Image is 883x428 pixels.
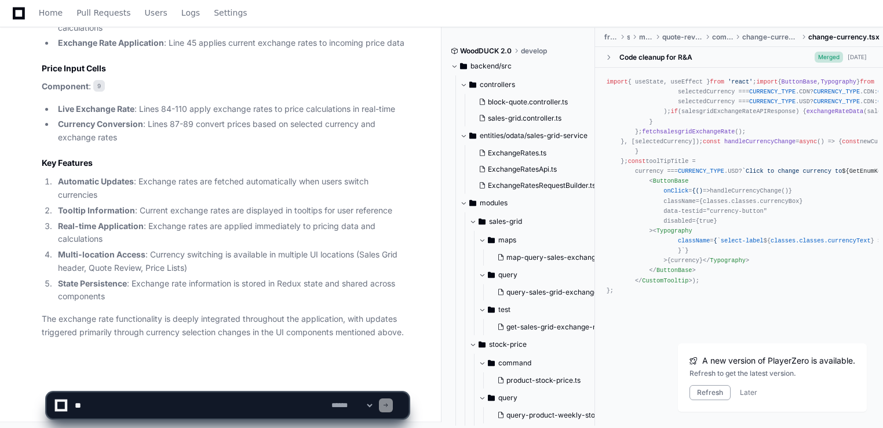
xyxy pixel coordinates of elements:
[662,32,703,42] span: quote-review-module
[469,78,476,92] svg: Directory
[808,32,880,42] span: change-currency.tsx
[469,129,476,143] svg: Directory
[607,177,710,194] span: < = =>
[607,77,871,296] div: { useState, useEffect } ; { , } ; { bindActionCreators } ; { useDispatch, useSelector } ; { actio...
[460,59,467,73] svg: Directory
[710,257,746,264] span: Typography
[742,32,799,42] span: change-currency-component
[740,388,757,397] button: Later
[474,145,596,161] button: ExchangeRates.ts
[860,78,874,85] span: from
[653,177,689,184] span: ButtonBase
[469,196,476,210] svg: Directory
[492,284,616,300] button: query-sales-grid-exchange-rate.ts
[671,108,678,115] span: if
[479,231,614,249] button: maps
[604,32,618,42] span: frontend
[724,138,796,145] span: handleCurrencyChange
[635,277,692,284] span: </ >
[650,267,696,274] span: </ >
[54,204,408,217] li: : Current exchange rates are displayed in tooltips for user reference
[54,37,408,50] li: : Line 45 applies current exchange rates to incoming price data
[469,212,605,231] button: sales-grid
[689,385,731,400] button: Refresh
[474,177,596,194] button: ExchangeRatesRequestBuilder.ts
[488,303,495,317] svg: Directory
[460,126,596,145] button: entities/odata/sales-grid-service
[799,88,809,95] span: CDN
[749,88,796,95] span: CURRENCY_TYPE
[721,237,764,244] span: select-label
[54,175,408,202] li: : Exchange rates are fetched automatically when users switch currencies
[489,340,527,349] span: stock-price
[54,220,408,246] li: : Exchange rates are applied immediately to pricing data and calculations
[474,94,589,110] button: block-quote.controller.ts
[521,46,547,56] span: develop
[145,9,167,16] span: Users
[506,322,631,332] span: get-sales-grid-exchange-rate.spec.ts
[42,313,408,339] p: The exchange rate functionality is deeply integrated throughout the application, with updates tri...
[76,9,130,16] span: Pull Requests
[93,80,105,92] span: 9
[628,158,646,165] span: const
[460,194,596,212] button: modules
[479,300,614,319] button: test
[639,32,652,42] span: modules
[58,38,164,48] strong: Exchange Rate Application
[54,103,408,116] li: : Lines 84-110 apply exchange rates to price calculations in real-time
[619,53,692,62] div: Code cleanup for R&A
[58,249,145,259] strong: Multi-location Access
[756,78,778,85] span: import
[469,335,605,354] button: stock-price
[42,157,408,169] h2: Key Features
[607,78,628,85] span: import
[58,278,127,288] strong: State Persistence
[712,32,734,42] span: components
[42,81,89,91] strong: Component
[813,98,860,105] span: CURRENCY_TYPE
[710,78,724,85] span: from
[58,221,144,231] strong: Real-time Application
[749,98,796,105] span: CURRENCY_TYPE
[54,277,408,304] li: : Exchange rate information is stored in Redux state and shared across components
[489,217,522,226] span: sales-grid
[488,233,495,247] svg: Directory
[807,108,864,115] span: exchangeRateData
[799,98,809,105] span: USD
[498,358,531,368] span: command
[771,237,871,244] span: classes.classes.currencyText
[863,98,874,105] span: CDN
[799,138,817,145] span: async
[702,355,855,367] span: A new version of PlayerZero is available.
[689,369,855,378] div: Refresh to get the latest version.
[42,63,408,74] h3: Price Input Cells
[488,356,495,370] svg: Directory
[782,78,818,85] span: ButtonBase
[488,268,495,282] svg: Directory
[488,165,557,174] span: ExchangeRatesApi.ts
[498,270,517,280] span: query
[642,128,735,135] span: fetchsalesgridExchangeRate
[820,78,856,85] span: Typography
[627,32,630,42] span: src
[663,187,688,194] span: onClick
[642,277,688,284] span: CustomTooltip
[703,257,749,264] span: </ >
[728,168,738,175] span: USD
[656,267,692,274] span: ButtonBase
[488,114,561,123] span: sales-grid.controller.ts
[714,237,717,244] span: {
[692,187,703,194] span: {()
[480,198,508,208] span: modules
[498,305,510,314] span: test
[181,9,200,16] span: Logs
[54,248,408,275] li: : Currency switching is available in multiple UI locations (Sales Grid header, Quote Review, Pric...
[480,131,588,140] span: entities/odata/sales-grid-service
[54,118,408,144] li: : Lines 87-89 convert prices based on selected currency and exchange rates
[488,181,596,190] span: ExchangeRatesRequestBuilder.ts
[460,46,512,56] span: WoodDUCK 2.0
[815,52,843,63] span: Merged
[506,253,658,262] span: map-query-sales-exchange-rate-response.ts
[863,88,874,95] span: CDN
[728,78,753,85] span: 'react'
